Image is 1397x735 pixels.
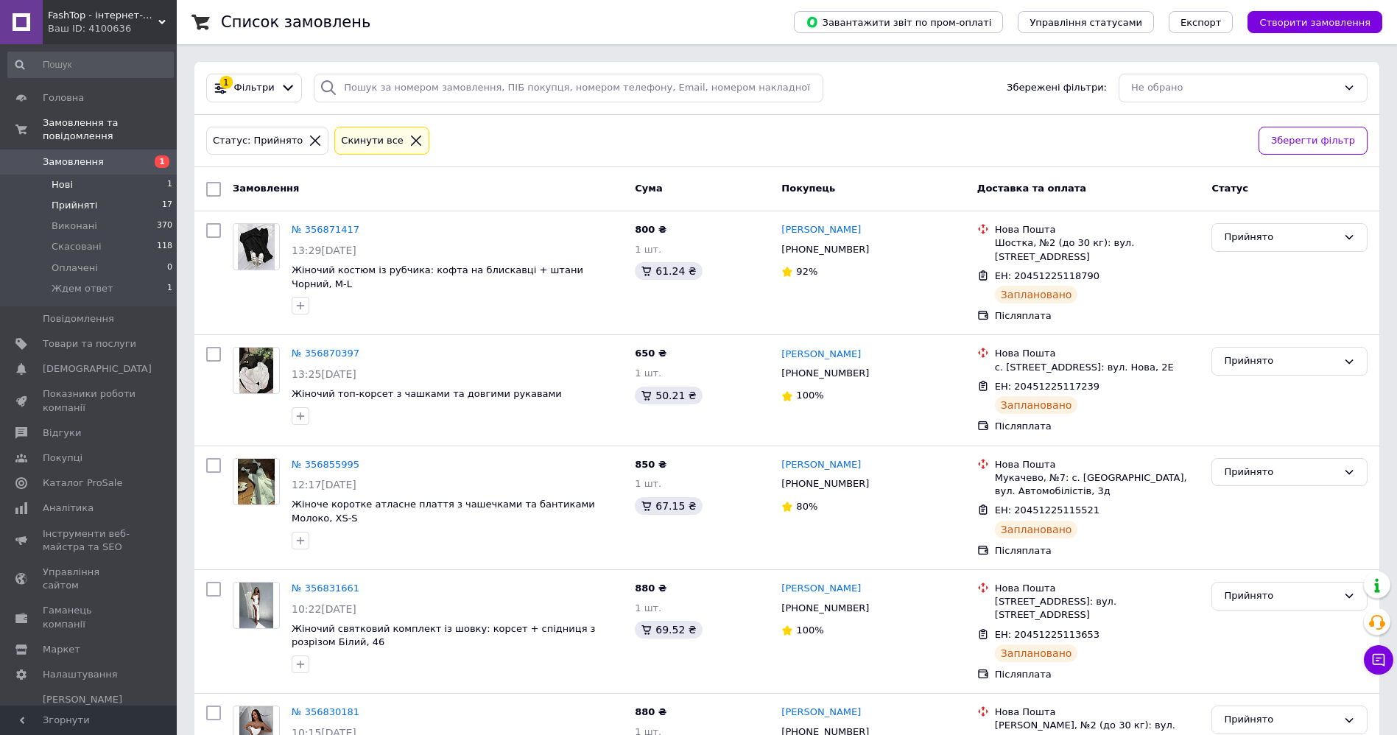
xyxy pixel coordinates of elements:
[239,348,274,393] img: Фото товару
[292,603,356,615] span: 10:22[DATE]
[48,22,177,35] div: Ваш ID: 4100636
[52,219,97,233] span: Виконані
[157,240,172,253] span: 118
[995,521,1078,538] div: Заплановано
[995,223,1200,236] div: Нова Пошта
[43,502,94,515] span: Аналітика
[995,347,1200,360] div: Нова Пошта
[781,348,861,362] a: [PERSON_NAME]
[292,706,359,717] a: № 356830181
[635,478,661,489] span: 1 шт.
[995,286,1078,303] div: Заплановано
[234,81,275,95] span: Фільтри
[794,11,1003,33] button: Завантажити звіт по пром-оплаті
[233,183,299,194] span: Замовлення
[292,264,583,289] a: Жіночий костюм із рубчика: кофта на блискавці + штани Чорний, M-L
[635,583,666,594] span: 880 ₴
[43,337,136,351] span: Товари та послуги
[292,583,359,594] a: № 356831661
[635,224,666,235] span: 800 ₴
[635,387,702,404] div: 50.21 ₴
[52,178,73,191] span: Нові
[43,566,136,592] span: Управління сайтом
[292,623,596,648] span: Жіночий святковий комплект із шовку: корсет + спідниця з розрізом Білий, 46
[43,451,82,465] span: Покупці
[162,199,172,212] span: 17
[219,76,233,89] div: 1
[995,236,1200,263] div: Шостка, №2 (до 30 кг): вул. [STREET_ADDRESS]
[635,244,661,255] span: 1 шт.
[781,183,835,194] span: Покупець
[1271,133,1355,149] span: Зберегти фільтр
[292,224,359,235] a: № 356871417
[314,74,823,102] input: Пошук за номером замовлення, ПІБ покупця, номером телефону, Email, номером накладної
[977,183,1086,194] span: Доставка та оплата
[233,582,280,629] a: Фото товару
[167,261,172,275] span: 0
[796,625,823,636] span: 100%
[1224,465,1337,480] div: Прийнято
[43,116,177,143] span: Замовлення та повідомлення
[233,223,280,270] a: Фото товару
[995,644,1078,662] div: Заплановано
[1259,127,1368,155] button: Зберегти фільтр
[806,15,991,29] span: Завантажити звіт по пром-оплаті
[995,361,1200,374] div: с. [STREET_ADDRESS]: вул. Нова, 2Е
[43,668,118,681] span: Налаштування
[1131,80,1337,96] div: Не обрано
[43,91,84,105] span: Головна
[52,199,97,212] span: Прийняті
[778,240,872,259] div: [PHONE_NUMBER]
[292,499,595,524] a: Жіноче коротке атласне плаття з чашечками та бантиками Молоко, XS-S
[995,420,1200,433] div: Післяплата
[292,388,562,399] span: Жіночий топ-корсет з чашками та довгими рукавами
[1224,354,1337,369] div: Прийнято
[1224,712,1337,728] div: Прийнято
[43,643,80,656] span: Маркет
[781,706,861,720] a: [PERSON_NAME]
[52,282,113,295] span: Ждем ответ
[635,367,661,379] span: 1 шт.
[781,582,861,596] a: [PERSON_NAME]
[635,602,661,613] span: 1 шт.
[43,155,104,169] span: Замовлення
[995,396,1078,414] div: Заплановано
[292,368,356,380] span: 13:25[DATE]
[238,459,275,504] img: Фото товару
[635,621,702,639] div: 69.52 ₴
[995,309,1200,323] div: Післяплата
[995,668,1200,681] div: Післяплата
[995,504,1099,516] span: ЕН: 20451225115521
[210,133,306,149] div: Статус: Прийнято
[1018,11,1154,33] button: Управління статусами
[52,240,102,253] span: Скасовані
[43,693,136,734] span: [PERSON_NAME] та рахунки
[43,387,136,414] span: Показники роботи компанії
[221,13,370,31] h1: Список замовлень
[1259,17,1370,28] span: Створити замовлення
[233,347,280,394] a: Фото товару
[238,224,275,270] img: Фото товару
[778,474,872,493] div: [PHONE_NUMBER]
[1169,11,1234,33] button: Експорт
[995,381,1099,392] span: ЕН: 20451225117239
[796,390,823,401] span: 100%
[292,479,356,490] span: 12:17[DATE]
[995,582,1200,595] div: Нова Пошта
[1224,230,1337,245] div: Прийнято
[995,629,1099,640] span: ЕН: 20451225113653
[1364,645,1393,675] button: Чат з покупцем
[292,348,359,359] a: № 356870397
[43,527,136,554] span: Інструменти веб-майстра та SEO
[1248,11,1382,33] button: Створити замовлення
[995,471,1200,498] div: Мукачево, №7: с. [GEOGRAPHIC_DATA], вул. Автомобілістів, 3д
[1180,17,1222,28] span: Експорт
[796,501,817,512] span: 80%
[52,261,98,275] span: Оплачені
[167,282,172,295] span: 1
[635,497,702,515] div: 67.15 ₴
[43,362,152,376] span: [DEMOGRAPHIC_DATA]
[239,583,272,628] img: Фото товару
